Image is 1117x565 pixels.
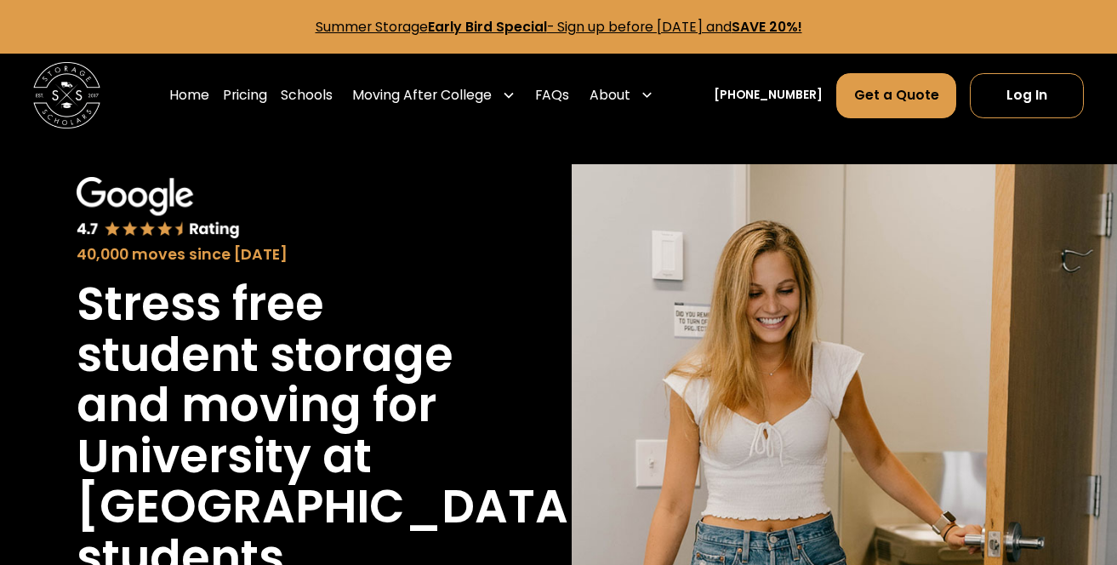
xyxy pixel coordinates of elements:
[352,85,492,106] div: Moving After College
[77,177,241,240] img: Google 4.7 star rating
[77,431,591,533] h1: University at [GEOGRAPHIC_DATA]
[316,17,802,37] a: Summer StorageEarly Bird Special- Sign up before [DATE] andSAVE 20%!
[33,62,100,129] img: Storage Scholars main logo
[169,72,209,119] a: Home
[732,17,802,37] strong: SAVE 20%!
[77,243,469,266] div: 40,000 moves since [DATE]
[714,87,823,105] a: [PHONE_NUMBER]
[970,73,1084,118] a: Log In
[77,279,469,431] h1: Stress free student storage and moving for
[590,85,630,106] div: About
[223,72,267,119] a: Pricing
[535,72,569,119] a: FAQs
[281,72,333,119] a: Schools
[836,73,956,118] a: Get a Quote
[428,17,547,37] strong: Early Bird Special
[583,72,660,119] div: About
[345,72,521,119] div: Moving After College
